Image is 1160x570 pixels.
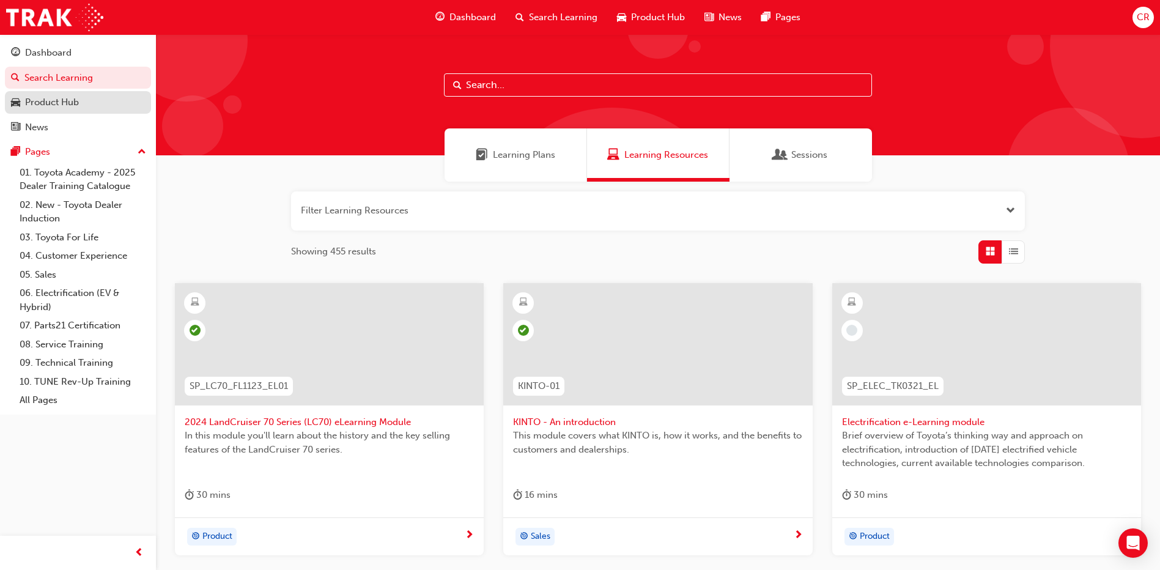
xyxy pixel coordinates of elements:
[465,530,474,541] span: next-icon
[453,78,462,92] span: Search
[185,429,474,456] span: In this module you'll learn about the history and the key selling features of the LandCruiser 70 ...
[531,530,550,544] span: Sales
[25,120,48,135] div: News
[617,10,626,25] span: car-icon
[842,429,1131,470] span: Brief overview of Toyota’s thinking way and approach on electrification, introduction of [DATE] e...
[15,353,151,372] a: 09. Technical Training
[842,487,888,503] div: 30 mins
[11,73,20,84] span: search-icon
[518,379,560,393] span: KINTO-01
[520,529,528,545] span: target-icon
[849,529,857,545] span: target-icon
[506,5,607,30] a: search-iconSearch Learning
[190,379,288,393] span: SP_LC70_FL1123_EL01
[11,97,20,108] span: car-icon
[476,148,488,162] span: Learning Plans
[752,5,810,30] a: pages-iconPages
[445,128,587,182] a: Learning PlansLearning Plans
[5,42,151,64] a: Dashboard
[11,122,20,133] span: news-icon
[5,116,151,139] a: News
[719,10,742,24] span: News
[426,5,506,30] a: guage-iconDashboard
[518,325,529,336] span: learningRecordVerb_PASS-icon
[607,148,619,162] span: Learning Resources
[138,144,146,160] span: up-icon
[11,147,20,158] span: pages-icon
[775,10,800,24] span: Pages
[832,283,1141,556] a: SP_ELEC_TK0321_ELElectrification e-Learning moduleBrief overview of Toyota’s thinking way and app...
[860,530,890,544] span: Product
[15,246,151,265] a: 04. Customer Experience
[513,487,558,503] div: 16 mins
[607,5,695,30] a: car-iconProduct Hub
[794,530,803,541] span: next-icon
[1009,245,1018,259] span: List
[15,316,151,335] a: 07. Parts21 Certification
[15,391,151,410] a: All Pages
[513,429,802,456] span: This module covers what KINTO is, how it works, and the benefits to customers and dealerships.
[1137,10,1150,24] span: CR
[444,73,872,97] input: Search...
[842,487,851,503] span: duration-icon
[15,163,151,196] a: 01. Toyota Academy - 2025 Dealer Training Catalogue
[730,128,872,182] a: SessionsSessions
[202,530,232,544] span: Product
[5,91,151,114] a: Product Hub
[25,46,72,60] div: Dashboard
[15,265,151,284] a: 05. Sales
[11,48,20,59] span: guage-icon
[5,67,151,89] a: Search Learning
[529,10,597,24] span: Search Learning
[1132,7,1154,28] button: CR
[624,148,708,162] span: Learning Resources
[513,415,802,429] span: KINTO - An introduction
[15,228,151,247] a: 03. Toyota For Life
[519,295,528,311] span: learningResourceType_ELEARNING-icon
[5,141,151,163] button: Pages
[191,529,200,545] span: target-icon
[435,10,445,25] span: guage-icon
[190,325,201,336] span: learningRecordVerb_PASS-icon
[587,128,730,182] a: Learning ResourcesLearning Resources
[791,148,827,162] span: Sessions
[515,10,524,25] span: search-icon
[5,39,151,141] button: DashboardSearch LearningProduct HubNews
[503,283,812,556] a: KINTO-01KINTO - An introductionThis module covers what KINTO is, how it works, and the benefits t...
[774,148,786,162] span: Sessions
[513,487,522,503] span: duration-icon
[695,5,752,30] a: news-iconNews
[25,95,79,109] div: Product Hub
[135,546,144,561] span: prev-icon
[6,4,103,31] img: Trak
[842,415,1131,429] span: Electrification e-Learning module
[25,145,50,159] div: Pages
[847,379,939,393] span: SP_ELEC_TK0321_EL
[185,415,474,429] span: 2024 LandCruiser 70 Series (LC70) eLearning Module
[846,325,857,336] span: learningRecordVerb_NONE-icon
[291,245,376,259] span: Showing 455 results
[15,284,151,316] a: 06. Electrification (EV & Hybrid)
[631,10,685,24] span: Product Hub
[185,487,194,503] span: duration-icon
[191,295,199,311] span: learningResourceType_ELEARNING-icon
[175,283,484,556] a: SP_LC70_FL1123_EL012024 LandCruiser 70 Series (LC70) eLearning ModuleIn this module you'll learn ...
[493,148,555,162] span: Learning Plans
[986,245,995,259] span: Grid
[1118,528,1148,558] div: Open Intercom Messenger
[15,372,151,391] a: 10. TUNE Rev-Up Training
[704,10,714,25] span: news-icon
[15,196,151,228] a: 02. New - Toyota Dealer Induction
[848,295,856,311] span: learningResourceType_ELEARNING-icon
[15,335,151,354] a: 08. Service Training
[761,10,770,25] span: pages-icon
[1006,204,1015,218] button: Open the filter
[185,487,231,503] div: 30 mins
[449,10,496,24] span: Dashboard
